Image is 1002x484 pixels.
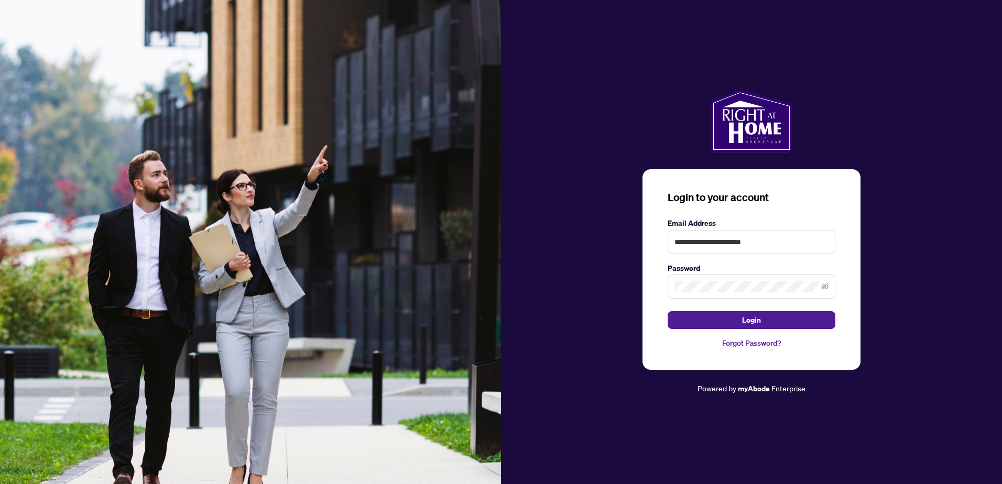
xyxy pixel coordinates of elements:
[738,383,770,394] a: myAbode
[771,383,805,393] span: Enterprise
[698,383,736,393] span: Powered by
[668,190,835,205] h3: Login to your account
[668,311,835,329] button: Login
[711,90,792,152] img: ma-logo
[668,217,835,229] label: Email Address
[668,262,835,274] label: Password
[668,337,835,349] a: Forgot Password?
[742,312,761,328] span: Login
[821,283,829,290] span: eye-invisible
